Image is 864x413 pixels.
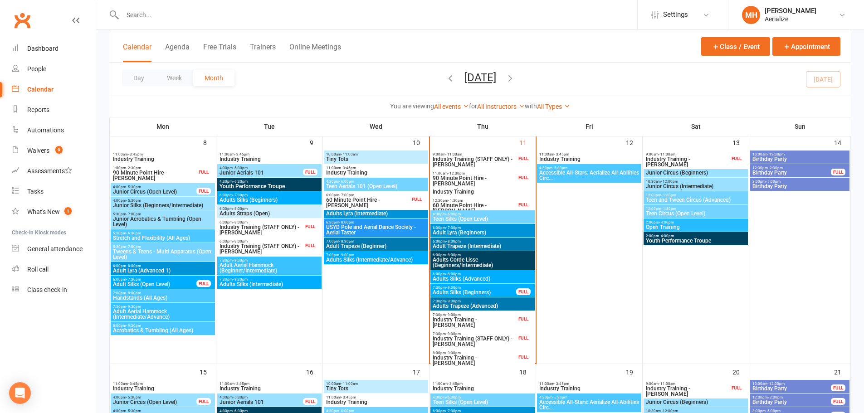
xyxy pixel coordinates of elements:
span: 11:00am [326,395,426,399]
span: Teen Aerials 101 (Open Level) [326,184,426,189]
span: - 9:30pm [446,299,461,303]
span: - 6:30pm [126,231,141,235]
span: 2:00pm [645,220,746,224]
div: FULL [831,169,845,175]
span: - 8:00pm [126,264,141,268]
span: Industry Training (STAFF ONLY) - [PERSON_NAME] [219,243,303,254]
span: 6:00pm [112,264,213,268]
div: Class check-in [27,286,67,293]
span: 6:00pm [112,277,197,282]
span: - 3:45pm [341,166,356,170]
div: Open Intercom Messenger [9,382,31,404]
div: 18 [519,364,536,379]
span: 11:00am [326,166,426,170]
span: 7:30pm [219,258,320,262]
a: Calendar [12,79,96,100]
span: 5:30pm [112,212,213,216]
span: - 5:30pm [126,409,141,413]
span: - 5:30pm [126,185,141,189]
div: Waivers [27,147,49,154]
span: 4:00pm [112,395,197,399]
div: What's New [27,208,60,215]
span: 12:30pm [752,395,831,399]
span: Birthday Party [752,184,848,189]
span: Adults Lyra (Intermediate) [326,211,426,216]
span: 6:00pm [326,193,410,197]
span: - 5:30pm [552,395,567,399]
span: 4:30pm [432,212,533,216]
span: - 3:45pm [341,395,356,399]
span: Industry Training [539,386,639,391]
div: FULL [196,280,211,287]
span: Industry Training [112,386,213,391]
button: Day [122,70,156,86]
span: 10:30am [645,409,746,413]
span: 4:00pm [112,409,213,413]
span: 9 [55,146,63,154]
span: - 7:00pm [126,245,141,249]
span: Industry Training - [PERSON_NAME] [432,355,517,366]
span: - 7:30pm [446,226,461,230]
span: 11:00am [432,382,533,386]
span: 10:00am [752,382,831,386]
span: Adult Trapeze (Beginner) [326,243,426,249]
span: 11:00am [112,382,213,386]
span: Industry Training - [PERSON_NAME] [645,386,730,397]
span: 4:30pm [219,409,320,413]
span: - 5:30pm [126,199,141,203]
strong: for [469,102,477,110]
span: - 3:45pm [554,382,569,386]
span: Industry Training [326,170,426,175]
span: 4:30pm [432,395,533,399]
th: Fri [536,117,643,136]
span: Adults Trapeze (Advanced) [432,303,533,309]
span: 2:00pm [645,234,746,238]
th: Sat [643,117,749,136]
span: Tweens & Teens - Multi Apparatus (Open Level) [112,249,213,260]
span: 6:00pm [432,226,533,230]
span: Adults Corde Lisse (Beginners/Intermediate) [432,257,533,268]
span: - 3:45pm [234,382,249,386]
div: Aerialize [765,15,816,23]
div: 13 [732,135,749,150]
span: - 9:30pm [446,332,461,336]
a: All events [434,103,469,110]
span: Teen and Tween Circus (Advanced) [645,197,746,203]
span: 7:30pm [432,332,517,336]
span: Youth Performance Troupe [219,184,320,189]
span: 9:00am [645,382,730,386]
span: 9:00am [645,152,730,156]
button: Agenda [165,43,190,62]
div: 12 [626,135,642,150]
span: Tiny Tots [326,156,426,162]
span: Adult Aerial Hammock (Intermediate/Advance) [112,309,213,320]
span: - 8:00pm [446,253,461,257]
a: What's New1 [12,202,96,222]
div: FULL [516,155,531,162]
span: - 3:45pm [234,152,249,156]
span: 4:00pm [112,185,197,189]
div: 11 [519,135,536,150]
span: - 2:30pm [126,166,141,170]
span: - 1:30pm [661,207,676,211]
div: 21 [834,364,850,379]
div: Reports [27,106,49,113]
span: - 4:00pm [659,220,674,224]
div: FULL [303,223,317,230]
div: FULL [196,188,211,194]
div: FULL [831,398,845,405]
span: Tiny Tots [326,386,426,391]
span: - 9:00pm [446,286,461,290]
div: Roll call [27,266,49,273]
button: Calendar [123,43,151,62]
div: 15 [200,364,216,379]
span: 11:00am [219,382,320,386]
div: Dashboard [27,45,59,52]
span: 11:00am [539,152,639,156]
span: Industry Training - [PERSON_NAME] [432,317,517,328]
div: General attendance [27,245,83,253]
span: - 12:00pm [767,382,785,386]
span: - 6:00pm [339,180,354,184]
div: FULL [516,335,531,341]
a: Automations [12,120,96,141]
